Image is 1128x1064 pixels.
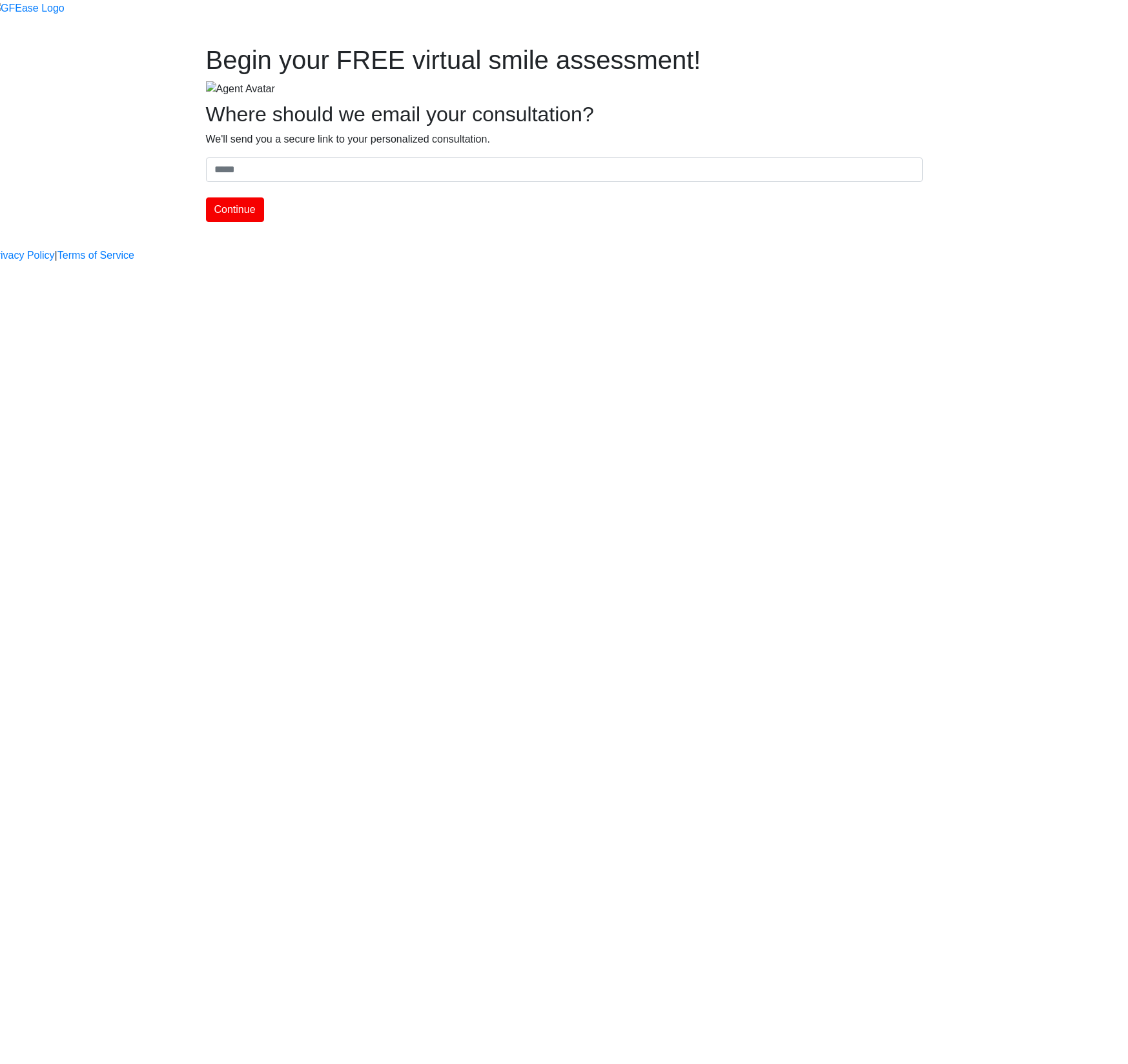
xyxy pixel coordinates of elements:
button: Continue [206,197,264,222]
p: We'll send you a secure link to your personalized consultation. [206,132,923,147]
h2: Where should we email your consultation? [206,102,923,126]
h1: Begin your FREE virtual smile assessment! [206,45,923,75]
img: Agent Avatar [206,81,275,97]
a: Terms of Service [57,248,134,263]
a: | [55,248,57,263]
